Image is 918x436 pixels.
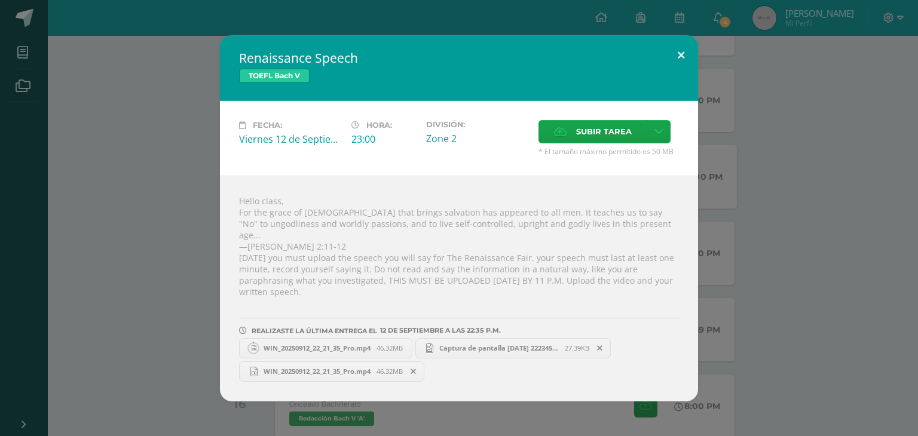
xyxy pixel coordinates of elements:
span: Remover entrega [403,365,424,378]
span: 27.39KB [565,343,589,352]
a: WIN_20250912_22_21_35_Pro.mp4 46.32MB [239,361,424,382]
span: 46.32MB [377,343,403,352]
button: Close (Esc) [664,35,698,76]
span: Fecha: [253,121,282,130]
span: * El tamaño máximo permitido es 50 MB [538,146,679,156]
a: WIN_20250912_22_21_35_Pro.mp4 [239,338,412,358]
div: 23:00 [351,133,417,146]
span: TOEFL Bach V [239,69,310,83]
span: WIN_20250912_22_21_35_Pro.mp4 [258,367,377,376]
div: Hello class, For the grace of [DEMOGRAPHIC_DATA] that brings salvation has appeared to all men. I... [220,176,698,401]
div: Zone 2 [426,132,529,145]
div: Viernes 12 de Septiembre [239,133,342,146]
span: Hora: [366,121,392,130]
label: División: [426,120,529,129]
a: Captura de pantalla [DATE] 222345.png 27.39KB [415,338,611,358]
h2: Renaissance Speech [239,50,679,66]
span: WIN_20250912_22_21_35_Pro.mp4 [258,343,377,352]
span: Remover entrega [590,342,610,355]
span: REALIZASTE LA ÚLTIMA ENTREGA EL [252,327,377,335]
span: 46.32MB [377,367,403,376]
span: Captura de pantalla [DATE] 222345.png [433,343,565,352]
span: Subir tarea [576,121,632,143]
